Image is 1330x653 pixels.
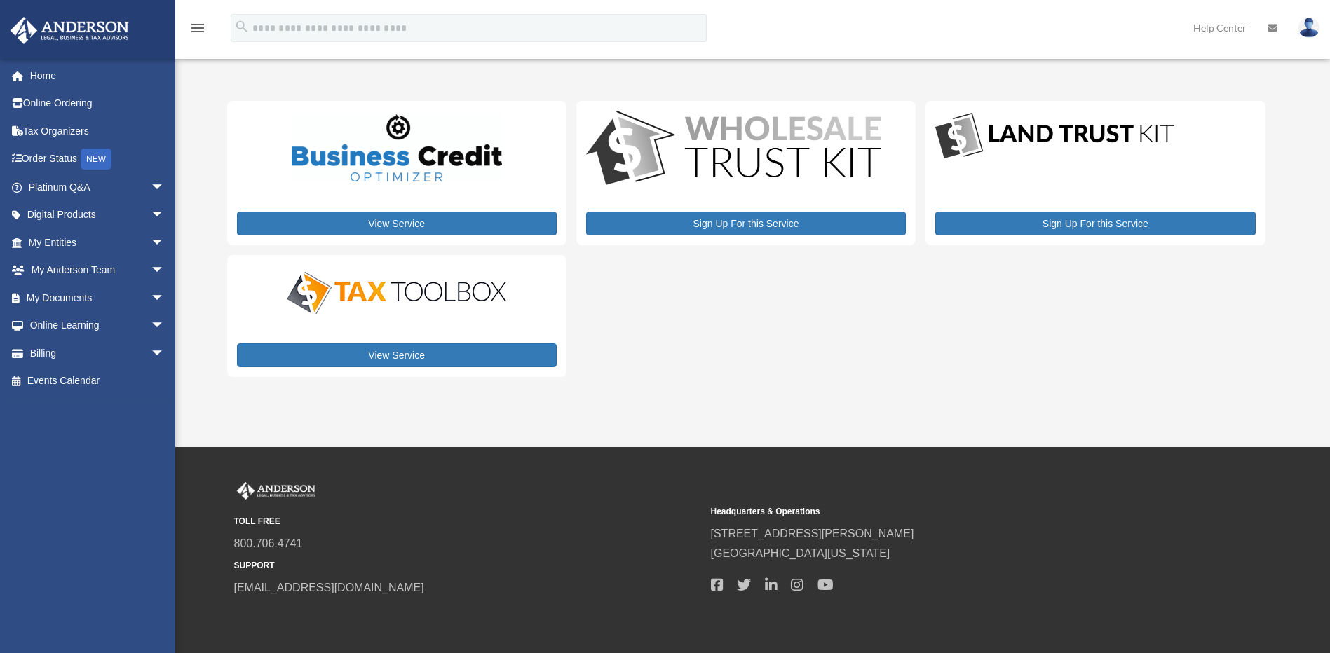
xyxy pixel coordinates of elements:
a: Platinum Q&Aarrow_drop_down [10,173,186,201]
img: Anderson Advisors Platinum Portal [6,17,133,44]
small: TOLL FREE [234,514,701,529]
span: arrow_drop_down [151,228,179,257]
a: Sign Up For this Service [935,212,1255,235]
a: Billingarrow_drop_down [10,339,186,367]
a: My Anderson Teamarrow_drop_down [10,256,186,284]
a: [GEOGRAPHIC_DATA][US_STATE] [711,547,890,559]
a: Digital Productsarrow_drop_down [10,201,179,229]
a: Sign Up For this Service [586,212,906,235]
a: Tax Organizers [10,117,186,145]
a: View Service [237,212,557,235]
a: Order StatusNEW [10,145,186,174]
span: arrow_drop_down [151,201,179,230]
img: User Pic [1298,18,1319,38]
a: Online Learningarrow_drop_down [10,312,186,340]
a: [STREET_ADDRESS][PERSON_NAME] [711,528,914,539]
div: NEW [81,149,111,170]
a: menu [189,25,206,36]
a: Online Ordering [10,90,186,118]
a: My Entitiesarrow_drop_down [10,228,186,256]
img: LandTrust_lgo-1.jpg [935,111,1174,162]
i: menu [189,20,206,36]
img: WS-Trust-Kit-lgo-1.jpg [586,111,881,188]
span: arrow_drop_down [151,284,179,312]
span: arrow_drop_down [151,312,179,341]
span: arrow_drop_down [151,256,179,285]
a: [EMAIL_ADDRESS][DOMAIN_NAME] [234,582,424,593]
a: My Documentsarrow_drop_down [10,284,186,312]
small: Headquarters & Operations [711,504,1178,519]
a: View Service [237,343,557,367]
span: arrow_drop_down [151,339,179,368]
a: 800.706.4741 [234,537,303,549]
span: arrow_drop_down [151,173,179,202]
small: SUPPORT [234,558,701,573]
a: Home [10,62,186,90]
i: search [234,19,250,34]
a: Events Calendar [10,367,186,395]
img: Anderson Advisors Platinum Portal [234,482,318,500]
